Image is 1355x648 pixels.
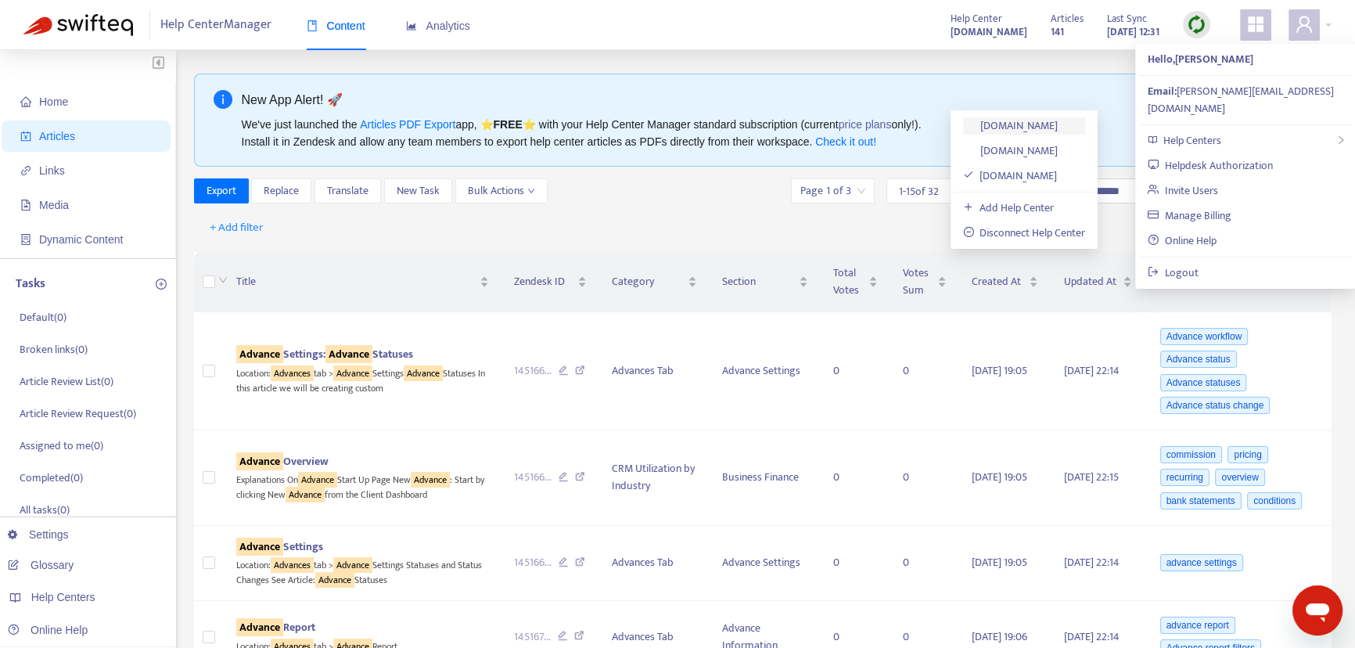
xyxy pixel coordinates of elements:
span: Content [307,20,365,32]
sqkw: Advance [236,538,283,556]
p: Completed ( 0 ) [20,470,83,486]
button: + Add filter [198,215,275,240]
span: conditions [1247,492,1302,509]
span: 1 - 15 of 32 [899,183,939,200]
span: Category [612,273,685,290]
strong: Hello, [PERSON_NAME] [1148,50,1253,68]
sqkw: Advance [411,472,450,488]
span: [DATE] 19:05 [972,553,1027,571]
span: Advance workflow [1160,328,1249,345]
button: Translate [314,178,381,203]
td: Advance Settings [710,312,821,430]
td: 0 [821,430,890,526]
div: [PERSON_NAME][EMAIL_ADDRESS][DOMAIN_NAME] [1148,83,1342,117]
span: Settings [236,538,323,556]
span: advance settings [1160,554,1243,571]
span: [DATE] 19:06 [972,628,1027,646]
div: Location: tab > Settings Statuses and Status Changes See Article: Statuses [236,556,489,588]
strong: 141 [1051,23,1064,41]
a: Add Help Center [963,199,1055,217]
button: Replace [251,178,311,203]
th: Votes Sum [890,252,960,312]
span: Links [39,164,65,177]
span: Export [207,182,236,200]
td: 0 [821,526,890,601]
a: Articles PDF Export [360,118,455,131]
button: Bulk Actionsdown [455,178,548,203]
a: Online Help [1148,232,1217,250]
span: 145166 ... [514,554,552,571]
span: Report [236,618,315,636]
span: commission [1160,446,1222,463]
span: Zendesk ID [514,273,575,290]
button: Export [194,178,249,203]
th: Category [599,252,710,312]
td: CRM Utilization by Industry [599,430,710,526]
span: file-image [20,200,31,211]
div: New App Alert! 🚀 [242,90,1297,110]
div: We've just launched the app, ⭐ ⭐️ with your Help Center Manager standard subscription (current on... [242,116,1297,150]
td: 0 [821,312,890,430]
span: Last Sync [1107,10,1147,27]
span: [DATE] 22:14 [1063,362,1119,380]
sqkw: Advance [333,557,372,573]
iframe: Button to launch messaging window [1292,585,1342,635]
span: link [20,165,31,176]
img: sync.dc5367851b00ba804db3.png [1187,15,1206,34]
td: Advances Tab [599,312,710,430]
span: Settings: Statuses [236,345,413,363]
a: Glossary [8,559,74,571]
span: user [1295,15,1314,34]
span: advance report [1160,617,1235,634]
a: [DOMAIN_NAME] [963,167,1058,185]
a: price plans [839,118,892,131]
sqkw: Advance [236,345,283,363]
span: 145166 ... [514,469,552,486]
th: Zendesk ID [501,252,600,312]
sqkw: Advance [325,345,372,363]
th: Title [224,252,501,312]
span: 145167 ... [514,628,551,646]
span: Advance status [1160,351,1237,368]
span: Help Centers [1163,131,1221,149]
sqkw: Advance [298,472,337,488]
sqkw: Advance [315,572,354,588]
span: plus-circle [156,279,167,290]
img: Swifteq [23,14,133,36]
td: 0 [890,430,960,526]
span: right [1336,135,1346,145]
p: Default ( 0 ) [20,309,66,326]
span: Advance status change [1160,397,1271,414]
span: [DATE] 19:05 [972,362,1027,380]
span: 145166 ... [514,362,552,380]
b: FREE [493,118,522,131]
span: area-chart [406,20,417,31]
a: Invite Users [1148,182,1218,200]
span: [DATE] 22:15 [1063,468,1118,486]
a: [DOMAIN_NAME] [963,117,1058,135]
span: appstore [1246,15,1265,34]
a: Disconnect Help Center [963,224,1086,242]
sqkw: Advance [404,365,443,381]
span: bank statements [1160,492,1242,509]
sqkw: Advance [286,487,325,502]
span: Articles [1051,10,1084,27]
strong: Email: [1148,82,1177,100]
sqkw: Advance [333,365,372,381]
span: Title [236,273,476,290]
sqkw: Advance [236,618,283,636]
strong: [DATE] 12:31 [1107,23,1159,41]
a: Settings [8,528,69,541]
span: Home [39,95,68,108]
div: Explanations On Start Up Page New : Start by clicking New from the Client Dashboard [236,470,489,502]
span: book [307,20,318,31]
span: Help Centers [31,591,95,603]
span: Updated At [1063,273,1119,290]
span: [DATE] 22:14 [1063,628,1119,646]
p: Tasks [16,275,45,293]
a: Check it out! [815,135,876,148]
span: account-book [20,131,31,142]
sqkw: Advances [271,557,314,573]
td: 0 [890,312,960,430]
span: Replace [264,182,299,200]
